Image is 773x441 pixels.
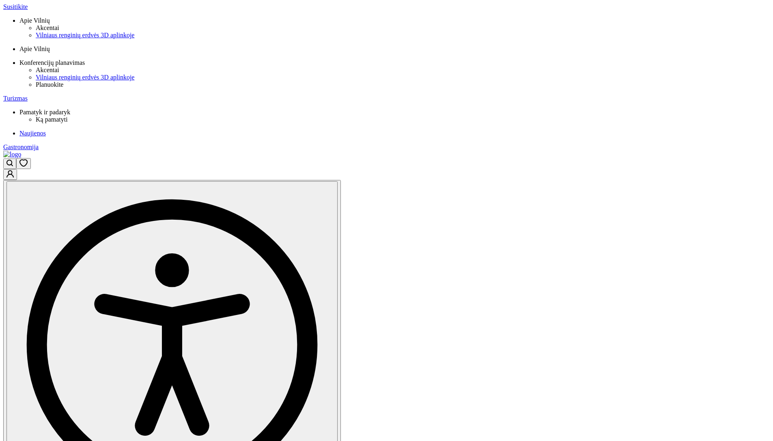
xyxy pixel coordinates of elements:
[3,3,770,151] nav: Primary navigation
[3,143,770,151] a: Gastronomija
[3,143,39,150] span: Gastronomija
[3,3,770,11] a: Susitikite
[19,17,50,24] span: Apie Vilnių
[19,45,50,52] span: Apie Vilnių
[19,59,85,66] span: Konferencijų planavimas
[3,169,17,180] button: Go to customer profile
[19,130,46,137] span: Naujienos
[36,66,59,73] span: Akcentai
[3,95,28,102] span: Turizmas
[36,32,770,39] a: Vilniaus renginių erdvės 3D aplinkoje
[3,151,21,158] img: logo
[36,81,63,88] span: Planuokite
[36,32,134,39] span: Vilniaus renginių erdvės 3D aplinkoje
[16,158,31,169] button: Open wishlist
[3,95,770,102] a: Turizmas
[3,158,16,169] button: Open search modal
[36,74,134,81] span: Vilniaus renginių erdvės 3D aplinkoje
[36,74,770,81] a: Vilniaus renginių erdvės 3D aplinkoje
[36,116,68,123] span: Ką pamatyti
[36,24,59,31] span: Akcentai
[19,130,770,137] a: Naujienos
[19,109,70,116] span: Pamatyk ir padaryk
[3,172,17,179] a: Go to customer profile
[16,161,31,168] a: Open wishlist
[3,3,28,10] span: Susitikite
